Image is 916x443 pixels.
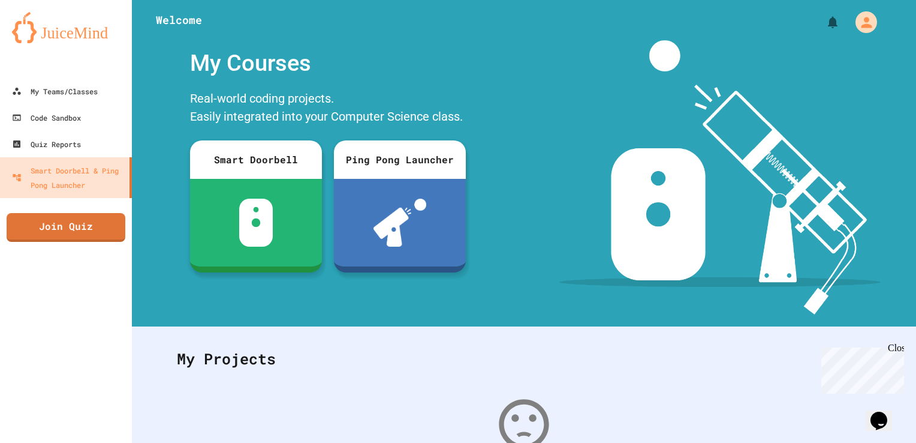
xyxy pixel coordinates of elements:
img: logo-orange.svg [12,12,120,43]
img: banner-image-my-projects.png [559,40,881,315]
div: Smart Doorbell & Ping Pong Launcher [12,163,125,192]
div: My Notifications [803,12,843,32]
div: Ping Pong Launcher [334,140,466,179]
div: My Teams/Classes [12,84,98,98]
div: My Courses [184,40,472,86]
div: Chat with us now!Close [5,5,83,76]
div: My Projects [165,336,883,382]
div: Quiz Reports [12,137,81,151]
div: Smart Doorbell [190,140,322,179]
img: ppl-with-ball.png [373,199,427,247]
iframe: chat widget [816,343,904,394]
div: Real-world coding projects. Easily integrated into your Computer Science class. [184,86,472,131]
img: sdb-white.svg [239,199,273,247]
a: Join Quiz [7,213,125,242]
div: Code Sandbox [12,110,81,125]
iframe: chat widget [866,395,904,431]
div: My Account [843,8,880,36]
